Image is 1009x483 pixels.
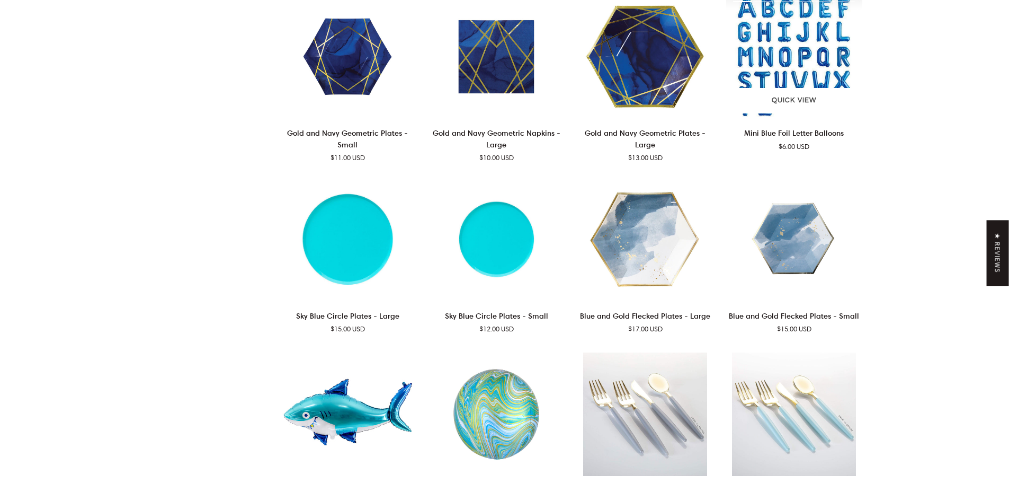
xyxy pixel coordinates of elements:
p: Blue and Gold Flecked Plates - Large [580,310,710,322]
a: Gold and Navy Geometric Plates - Large [577,123,713,163]
a: Sky Blue Circle Plates - Small [428,306,565,335]
span: $6.00 USD [779,142,809,152]
product-grid-item: Sky Blue Circle Plates - Small [428,178,565,335]
product-grid-item-variant: Default Title [726,178,862,302]
product-grid-item-variant: Default Title [428,178,565,302]
span: $11.00 USD [331,153,365,163]
span: $12.00 USD [479,324,514,335]
product-grid-item-variant: Default Title [726,353,862,477]
a: Mini Blue Foil Letter Balloons [726,123,862,152]
p: Sky Blue Circle Plates - Small [445,310,548,322]
product-grid-item: Blue and Gold Flecked Plates - Large [577,178,713,335]
a: Grey and Gold Plastic Cutlery [577,353,713,477]
a: Blue and Gold Flecked Plates - Large [577,306,713,335]
span: $10.00 USD [479,153,514,163]
img: Green and Blue Marblez Orbz Balloon [428,353,565,477]
div: Click to open Judge.me floating reviews tab [987,220,1009,286]
a: Blue and Gold Flecked Plates - Large [577,178,713,302]
a: Blue and Green Marble Orb Balloon [428,353,565,477]
p: Gold and Navy Geometric Plates - Small [280,127,416,151]
product-grid-item-variant: Default Title [280,353,416,477]
a: Shark Foil Balloon [280,353,416,477]
span: $15.00 USD [777,324,811,335]
a: Sky Blue Circle Plates - Large [280,306,416,335]
product-grid-item-variant: Default Title [577,353,713,477]
span: $13.00 USD [628,153,663,163]
product-grid-item: Blue and Gold Flecked Plates - Small [726,178,862,335]
button: Quick view [731,88,857,113]
a: Blue and Gold Flecked Plates - Small [726,178,862,302]
product-grid-item-variant: Default Title [280,178,416,302]
p: Gold and Navy Geometric Napkins - Large [428,127,565,151]
a: Gold and Navy Geometric Plates - Small [280,123,416,163]
p: Gold and Navy Geometric Plates - Large [577,127,713,151]
product-grid-item-variant: Default Title [577,178,713,302]
a: Sky Blue Circle Plates - Large [280,178,416,302]
img: Blue and Gold Flecked Plates [577,178,713,302]
a: Blue and Gold Flecked Plates - Small [726,306,862,335]
product-grid-item: Sky Blue Circle Plates - Large [280,178,416,335]
img: Grey and Gold Modern Party Cutlery [577,353,713,477]
a: Sky Blue Circle Plates - Small [428,178,565,302]
a: Gold and Navy Geometric Napkins - Large [428,123,565,163]
a: Light Blue and Gold Plastic Cutlery [726,353,862,477]
p: Blue and Gold Flecked Plates - Small [729,310,859,322]
span: $17.00 USD [628,324,663,335]
span: Quick view [772,95,817,106]
p: Mini Blue Foil Letter Balloons [744,127,844,139]
product-grid-item-variant: Default Title [428,353,565,477]
span: $15.00 USD [331,324,365,335]
p: Sky Blue Circle Plates - Large [296,310,399,322]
